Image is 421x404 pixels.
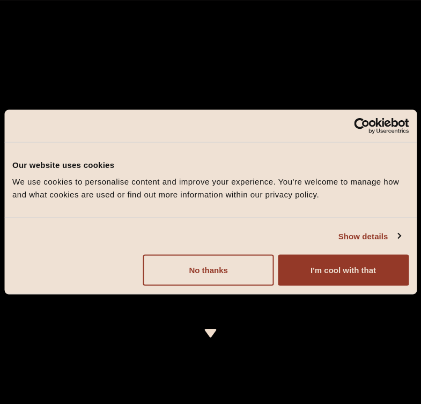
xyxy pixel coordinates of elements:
div: Our website uses cookies [12,158,409,171]
button: I'm cool with that [278,255,409,286]
a: Usercentrics Cookiebot - opens in a new window [315,117,409,134]
div: We use cookies to personalise content and improve your experience. You're welcome to manage how a... [12,175,409,201]
a: Show details [338,230,401,243]
button: No thanks [143,255,274,286]
img: icon-dropdown-cream.svg [204,329,217,337]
